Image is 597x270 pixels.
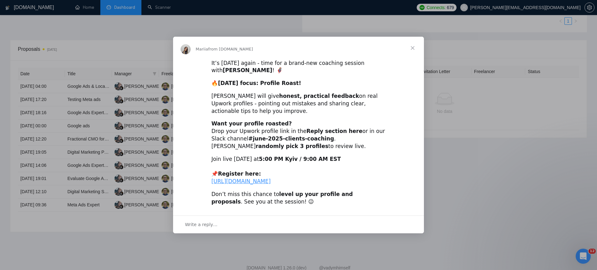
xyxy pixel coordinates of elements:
[218,171,261,177] b: Register here:
[211,156,386,185] div: Join live [DATE] at 📌 ​
[208,47,253,51] span: from [DOMAIN_NAME]
[223,67,272,73] b: [PERSON_NAME]
[248,135,334,142] b: #june-2025-clients-coaching
[279,93,359,99] b: honest, practical feedback
[211,80,386,87] div: 🔥
[259,156,341,162] b: 5:00 PM Kyiv / 9:00 AM EST
[211,60,386,75] div: It’s [DATE] again - time for a brand-new coaching session with ! 🦸‍♀️
[211,120,292,127] b: Want your profile roasted?
[181,44,191,54] img: Profile image for Mariia
[185,220,218,229] span: Write a reply…
[401,37,424,59] span: Close
[218,80,301,86] b: [DATE] focus: Profile Roast!
[211,120,386,150] div: Drop your Upwork profile link in the or in our Slack channel . [PERSON_NAME] to review live.
[211,178,271,184] a: [URL][DOMAIN_NAME]
[256,143,328,149] b: randomly pick 3 profiles
[211,191,386,206] div: Don’t miss this chance to . See you at the session! 😉
[173,215,424,233] div: Open conversation and reply
[211,191,353,205] b: level up your profile and proposals
[211,93,386,115] div: [PERSON_NAME] will give on real Upwork profiles - pointing out mistakes and sharing clear, action...
[196,47,208,51] span: Mariia
[306,128,362,134] b: Reply section here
